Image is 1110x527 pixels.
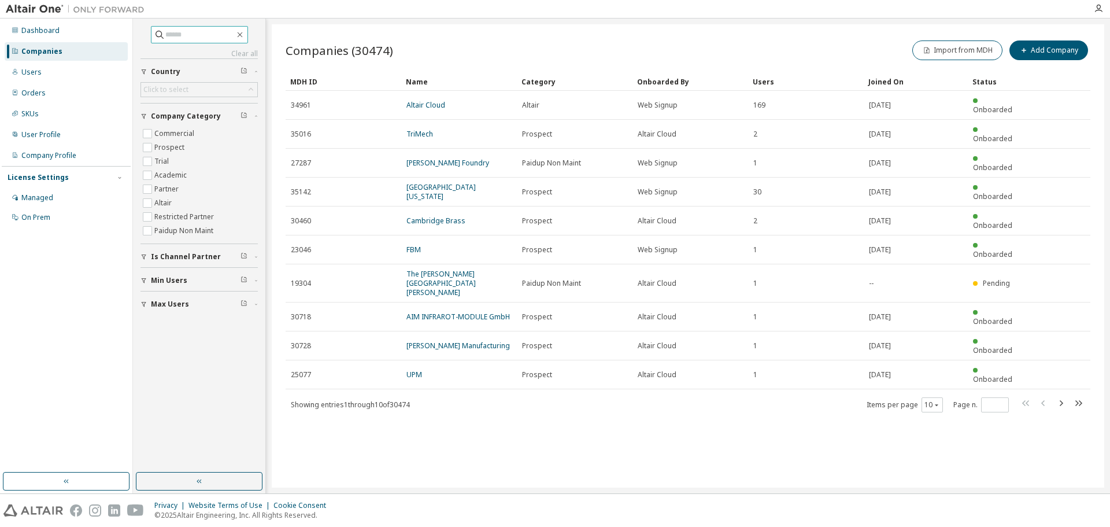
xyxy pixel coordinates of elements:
[291,130,311,139] span: 35016
[638,245,678,255] span: Web Signup
[522,101,539,110] span: Altair
[753,72,859,91] div: Users
[973,163,1012,172] span: Onboarded
[638,187,678,197] span: Web Signup
[753,130,757,139] span: 2
[154,154,171,168] label: Trial
[291,216,311,226] span: 30460
[869,312,891,322] span: [DATE]
[983,278,1010,288] span: Pending
[154,141,187,154] label: Prospect
[141,83,257,97] div: Click to select
[291,400,410,410] span: Showing entries 1 through 10 of 30474
[869,101,891,110] span: [DATE]
[753,159,757,168] span: 1
[291,159,311,168] span: 27287
[286,42,393,58] span: Companies (30474)
[753,370,757,379] span: 1
[406,158,489,168] a: [PERSON_NAME] Foundry
[638,216,676,226] span: Altair Cloud
[240,300,247,309] span: Clear filter
[151,276,187,285] span: Min Users
[291,187,311,197] span: 35142
[140,104,258,129] button: Company Category
[973,249,1012,259] span: Onboarded
[406,245,421,255] a: FBM
[108,504,120,517] img: linkedin.svg
[140,49,258,58] a: Clear all
[522,370,552,379] span: Prospect
[151,112,221,121] span: Company Category
[953,397,1009,412] span: Page n.
[868,72,963,91] div: Joined On
[140,244,258,270] button: Is Channel Partner
[522,341,552,351] span: Prospect
[21,47,62,56] div: Companies
[70,504,82,517] img: facebook.svg
[638,370,676,379] span: Altair Cloud
[406,182,476,201] a: [GEOGRAPHIC_DATA][US_STATE]
[21,151,76,160] div: Company Profile
[290,72,397,91] div: MDH ID
[6,3,150,15] img: Altair One
[151,252,221,261] span: Is Channel Partner
[638,279,676,288] span: Altair Cloud
[291,279,311,288] span: 19304
[140,268,258,293] button: Min Users
[869,341,891,351] span: [DATE]
[406,341,510,351] a: [PERSON_NAME] Manufacturing
[973,220,1012,230] span: Onboarded
[973,191,1012,201] span: Onboarded
[21,109,39,119] div: SKUs
[291,341,311,351] span: 30728
[406,72,512,91] div: Name
[753,101,765,110] span: 169
[291,101,311,110] span: 34961
[867,397,943,412] span: Items per page
[924,400,940,410] button: 10
[240,252,247,261] span: Clear filter
[521,72,628,91] div: Category
[188,501,273,510] div: Website Terms of Use
[638,312,676,322] span: Altair Cloud
[8,173,69,182] div: License Settings
[127,504,144,517] img: youtube.svg
[522,187,552,197] span: Prospect
[3,504,63,517] img: altair_logo.svg
[522,130,552,139] span: Prospect
[240,112,247,121] span: Clear filter
[240,67,247,76] span: Clear filter
[753,312,757,322] span: 1
[406,100,445,110] a: Altair Cloud
[154,196,174,210] label: Altair
[240,276,247,285] span: Clear filter
[143,85,188,94] div: Click to select
[973,105,1012,115] span: Onboarded
[21,213,50,222] div: On Prem
[291,312,311,322] span: 30718
[406,269,476,297] a: The [PERSON_NAME][GEOGRAPHIC_DATA][PERSON_NAME]
[154,182,181,196] label: Partner
[406,312,510,322] a: AIM INFRAROT-MODULE GmbH
[291,370,311,379] span: 25077
[140,292,258,317] button: Max Users
[154,224,216,238] label: Paidup Non Maint
[154,501,188,510] div: Privacy
[638,159,678,168] span: Web Signup
[972,72,1021,91] div: Status
[753,187,761,197] span: 30
[21,193,53,202] div: Managed
[869,245,891,255] span: [DATE]
[638,341,676,351] span: Altair Cloud
[151,67,180,76] span: Country
[973,374,1012,384] span: Onboarded
[291,245,311,255] span: 23046
[522,279,581,288] span: Paidup Non Maint
[21,89,46,98] div: Orders
[638,101,678,110] span: Web Signup
[21,26,60,35] div: Dashboard
[151,300,189,309] span: Max Users
[154,210,216,224] label: Restricted Partner
[522,312,552,322] span: Prospect
[522,245,552,255] span: Prospect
